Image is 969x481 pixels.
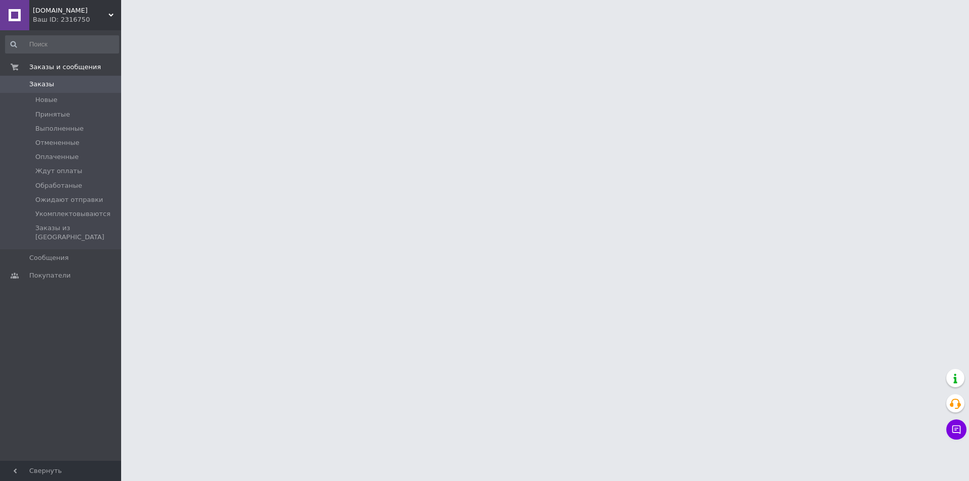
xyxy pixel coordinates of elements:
span: Заказы [29,80,54,89]
span: Покупатели [29,271,71,280]
button: Чат с покупателем [946,419,966,440]
span: Сообщения [29,253,69,262]
span: Заказы и сообщения [29,63,101,72]
input: Поиск [5,35,119,54]
span: Ожидают отправки [35,195,103,204]
span: Принятые [35,110,70,119]
span: Укомплектовываются [35,209,111,219]
span: Заказы из [GEOGRAPHIC_DATA] [35,224,118,242]
span: Обработаные [35,181,82,190]
div: Ваш ID: 2316750 [33,15,121,24]
span: Выполненные [35,124,84,133]
span: Отмененные [35,138,79,147]
span: Agroretail.com.ua [33,6,109,15]
span: Оплаченные [35,152,79,162]
span: Новые [35,95,58,104]
span: Ждут оплаты [35,167,82,176]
